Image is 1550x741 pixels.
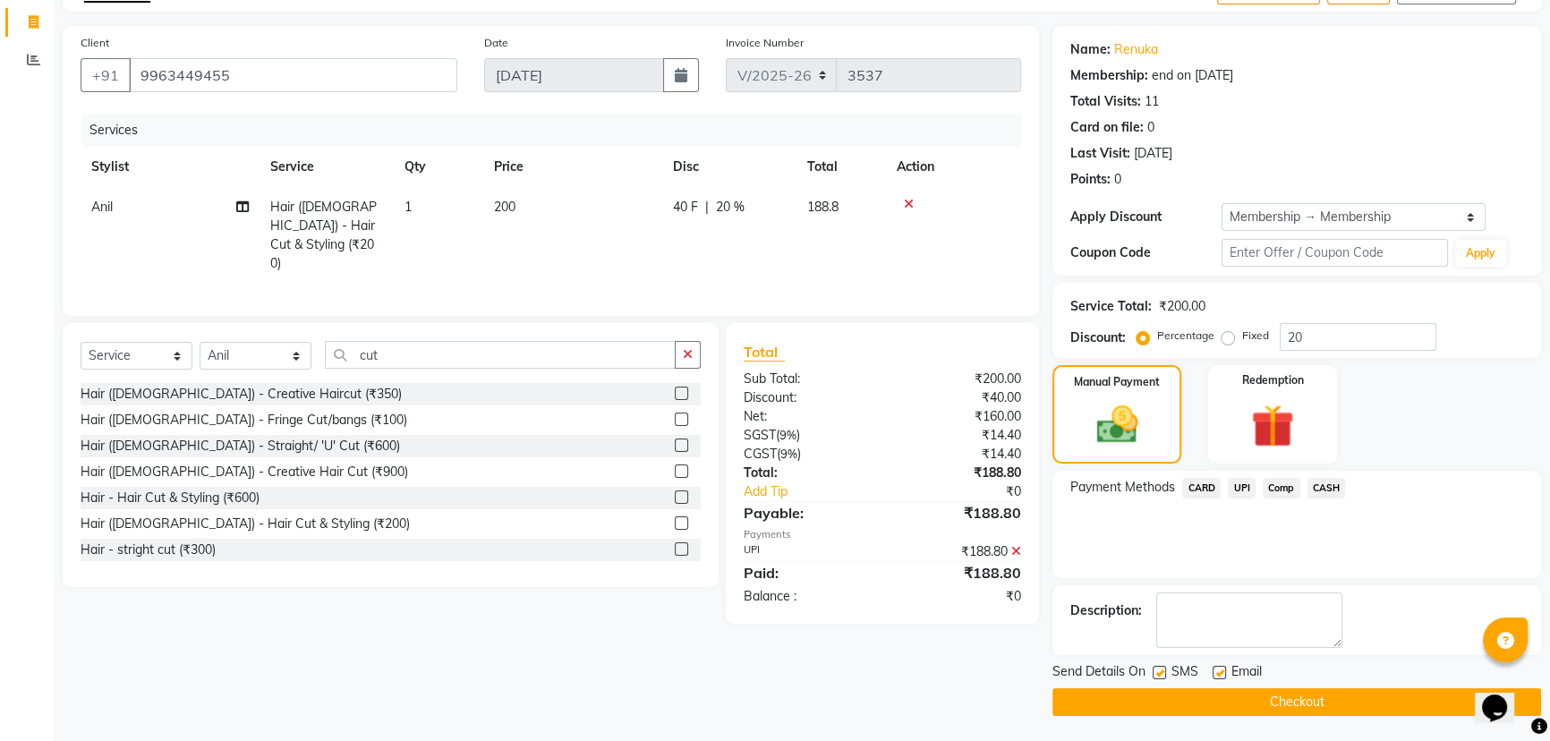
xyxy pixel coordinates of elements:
button: Checkout [1052,688,1541,716]
span: Payment Methods [1070,478,1175,497]
div: Hair ([DEMOGRAPHIC_DATA]) - Creative Hair Cut (₹900) [81,463,408,481]
div: Sub Total: [730,370,882,388]
a: Renuka [1114,40,1158,59]
div: ₹14.40 [882,426,1035,445]
div: Payments [744,527,1022,542]
button: +91 [81,58,131,92]
div: Net: [730,407,882,426]
div: Hair - Hair Cut & Styling (₹600) [81,489,260,507]
div: Points: [1070,170,1111,189]
div: 0 [1114,170,1121,189]
div: Hair ([DEMOGRAPHIC_DATA]) - Creative Haircut (₹350) [81,385,402,404]
label: Manual Payment [1074,374,1160,390]
span: UPI [1228,478,1256,498]
div: ( ) [730,445,882,464]
div: ₹188.80 [882,542,1035,561]
span: 188.8 [807,199,839,215]
input: Enter Offer / Coupon Code [1222,239,1448,267]
th: Price [483,147,662,187]
div: ₹160.00 [882,407,1035,426]
div: ₹40.00 [882,388,1035,407]
div: Hair - stright cut (₹300) [81,541,216,559]
div: ₹200.00 [882,370,1035,388]
input: Search or Scan [325,341,676,369]
div: Description: [1070,601,1142,620]
span: Comp [1263,478,1300,498]
div: Last Visit: [1070,144,1130,163]
button: Apply [1455,240,1506,267]
label: Fixed [1242,328,1269,344]
span: 20 % [716,198,745,217]
div: Hair ([DEMOGRAPHIC_DATA]) - Hair Cut & Styling (₹200) [81,515,410,533]
div: Total Visits: [1070,92,1141,111]
div: Balance : [730,587,882,606]
span: SGST [744,427,776,443]
div: ( ) [730,426,882,445]
th: Total [796,147,886,187]
div: ₹14.40 [882,445,1035,464]
label: Percentage [1157,328,1214,344]
div: Payable: [730,502,882,524]
a: Add Tip [730,482,908,501]
span: 40 F [673,198,698,217]
th: Qty [394,147,483,187]
div: Hair ([DEMOGRAPHIC_DATA]) - Fringe Cut/bangs (₹100) [81,411,407,430]
label: Invoice Number [726,35,804,51]
div: Membership: [1070,66,1148,85]
span: CASH [1307,478,1346,498]
label: Redemption [1242,372,1304,388]
span: 9% [779,428,796,442]
div: UPI [730,542,882,561]
label: Client [81,35,109,51]
div: [DATE] [1134,144,1172,163]
div: Hair ([DEMOGRAPHIC_DATA]) - Straight/ 'U' Cut (₹600) [81,437,400,456]
label: Date [484,35,508,51]
div: ₹0 [882,587,1035,606]
div: 0 [1147,118,1154,137]
div: Card on file: [1070,118,1144,137]
th: Stylist [81,147,260,187]
div: Discount: [730,388,882,407]
div: Name: [1070,40,1111,59]
span: 9% [780,447,797,461]
th: Service [260,147,394,187]
input: Search by Name/Mobile/Email/Code [129,58,457,92]
div: Service Total: [1070,297,1152,316]
div: ₹188.80 [882,562,1035,583]
span: Anil [91,199,113,215]
div: ₹200.00 [1159,297,1205,316]
span: CARD [1182,478,1221,498]
div: ₹188.80 [882,502,1035,524]
div: Total: [730,464,882,482]
span: Send Details On [1052,662,1145,685]
div: ₹188.80 [882,464,1035,482]
div: ₹0 [907,482,1035,501]
span: CGST [744,446,777,462]
span: 1 [405,199,412,215]
span: Total [744,343,785,362]
div: Apply Discount [1070,208,1222,226]
th: Disc [662,147,796,187]
img: _cash.svg [1084,401,1151,448]
div: end on [DATE] [1152,66,1233,85]
span: SMS [1171,662,1198,685]
div: Discount: [1070,328,1126,347]
div: 11 [1145,92,1159,111]
div: Coupon Code [1070,243,1222,262]
span: | [705,198,709,217]
th: Action [886,147,1021,187]
span: Hair ([DEMOGRAPHIC_DATA]) - Hair Cut & Styling (₹200) [270,199,377,271]
div: Paid: [730,562,882,583]
span: 200 [494,199,515,215]
div: Services [82,114,1035,147]
img: _gift.svg [1238,399,1307,453]
span: Email [1231,662,1262,685]
iframe: chat widget [1475,669,1532,723]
